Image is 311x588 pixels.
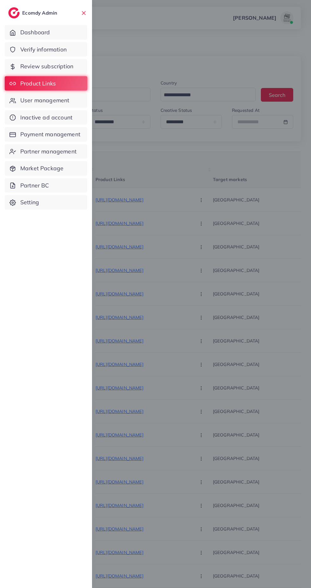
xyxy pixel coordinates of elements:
[20,62,73,71] span: Review subscription
[5,93,87,108] a: User management
[20,147,76,156] span: Partner management
[20,113,72,122] span: Inactive ad account
[5,25,87,40] a: Dashboard
[5,144,87,159] a: Partner management
[20,45,67,54] span: Verify information
[5,42,87,57] a: Verify information
[5,195,87,210] a: Setting
[8,7,59,18] a: logoEcomdy Admin
[22,10,59,16] h2: Ecomdy Admin
[20,96,69,105] span: User management
[20,79,56,88] span: Product Links
[20,130,80,139] span: Payment management
[20,28,50,37] span: Dashboard
[5,59,87,74] a: Review subscription
[20,181,49,190] span: Partner BC
[5,178,87,193] a: Partner BC
[5,76,87,91] a: Product Links
[20,164,63,172] span: Market Package
[5,127,87,142] a: Payment management
[5,161,87,176] a: Market Package
[5,110,87,125] a: Inactive ad account
[8,7,20,18] img: logo
[20,198,39,206] span: Setting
